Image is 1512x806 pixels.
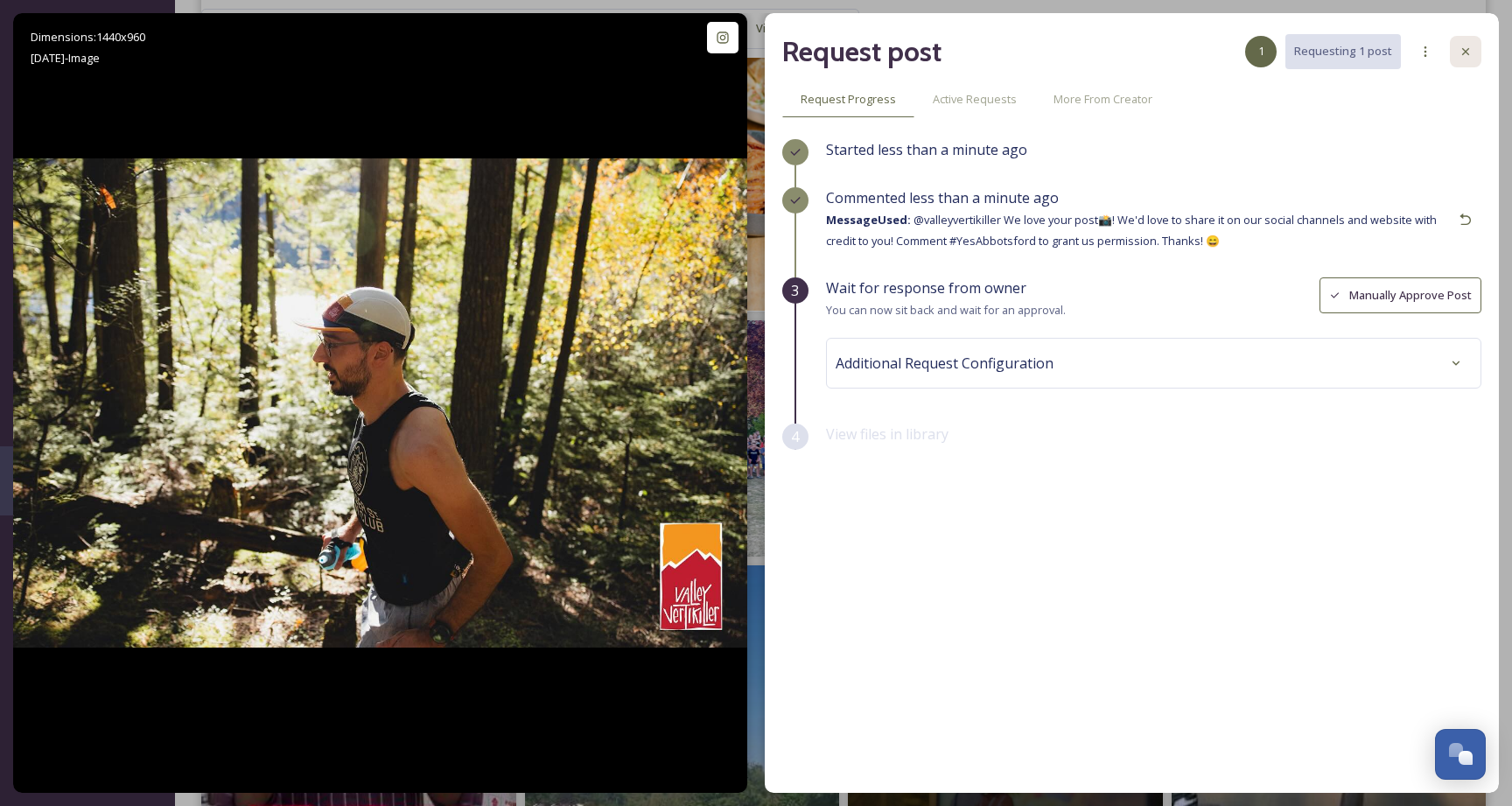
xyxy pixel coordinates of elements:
span: View files in library [826,424,948,444]
button: Requesting 1 post [1285,34,1401,68]
h2: Request post [782,31,941,73]
span: Request Progress [801,91,896,108]
span: @valleyvertikiller We love your post📸! We'd love to share it on our social channels and website w... [826,212,1437,249]
button: Open Chat [1435,729,1486,780]
strong: Message Used: [826,212,911,228]
span: Wait for response from owner [826,278,1026,298]
span: Commented less than a minute ago [826,188,1059,207]
span: 1 [1258,43,1264,60]
button: Manually Approve Post [1319,277,1481,313]
span: More From Creator [1053,91,1152,108]
span: Started less than a minute ago [826,140,1027,159]
span: 4 [791,426,799,447]
img: Long weekend plans -> signing up for the Vertikiller Sign up for valleyvertikiller and Run Vertic... [13,158,747,648]
span: 3 [791,280,799,301]
span: You can now sit back and wait for an approval. [826,302,1066,318]
span: Additional Request Configuration [836,353,1053,374]
span: Active Requests [933,91,1017,108]
span: Dimensions: 1440 x 960 [31,29,145,45]
span: [DATE] - Image [31,50,100,66]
